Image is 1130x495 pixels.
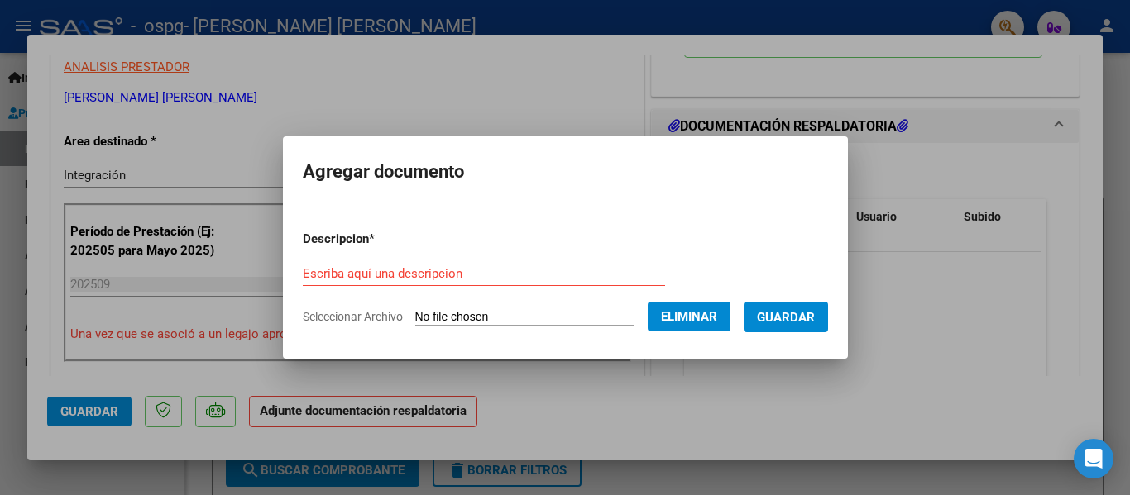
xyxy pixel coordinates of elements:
button: Eliminar [648,302,730,331]
h2: Agregar documento [303,156,828,188]
span: Eliminar [661,309,717,324]
div: Open Intercom Messenger [1074,439,1113,478]
span: Guardar [757,310,815,325]
span: Seleccionar Archivo [303,310,403,323]
p: Descripcion [303,230,461,249]
button: Guardar [744,302,828,332]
